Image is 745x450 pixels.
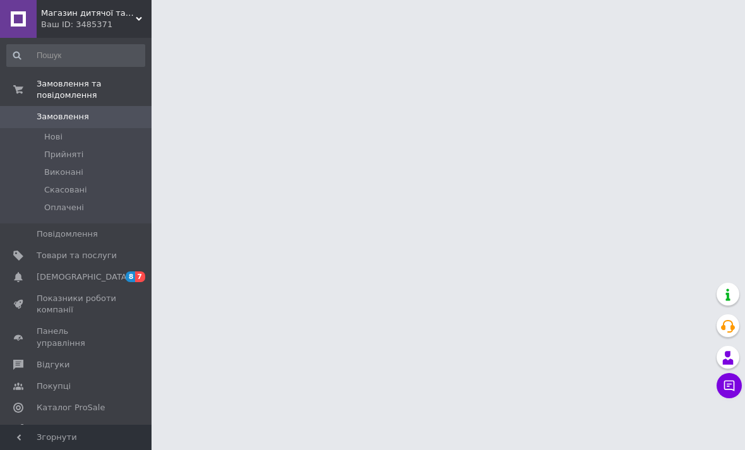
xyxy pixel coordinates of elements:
[37,293,117,316] span: Показники роботи компанії
[37,250,117,261] span: Товари та послуги
[37,359,69,370] span: Відгуки
[37,271,130,283] span: [DEMOGRAPHIC_DATA]
[37,111,89,122] span: Замовлення
[41,19,152,30] div: Ваш ID: 3485371
[37,423,80,435] span: Аналітика
[44,202,84,213] span: Оплачені
[37,228,98,240] span: Повідомлення
[37,78,152,101] span: Замовлення та повідомлення
[126,271,136,282] span: 8
[44,184,87,196] span: Скасовані
[135,271,145,282] span: 7
[44,131,63,143] span: Нові
[6,44,145,67] input: Пошук
[41,8,136,19] span: Магазин дитячої та дорослої білизни "Носоч`ОК"
[37,326,117,348] span: Панель управління
[44,149,83,160] span: Прийняті
[717,373,742,398] button: Чат з покупцем
[37,402,105,413] span: Каталог ProSale
[44,167,83,178] span: Виконані
[37,381,71,392] span: Покупці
